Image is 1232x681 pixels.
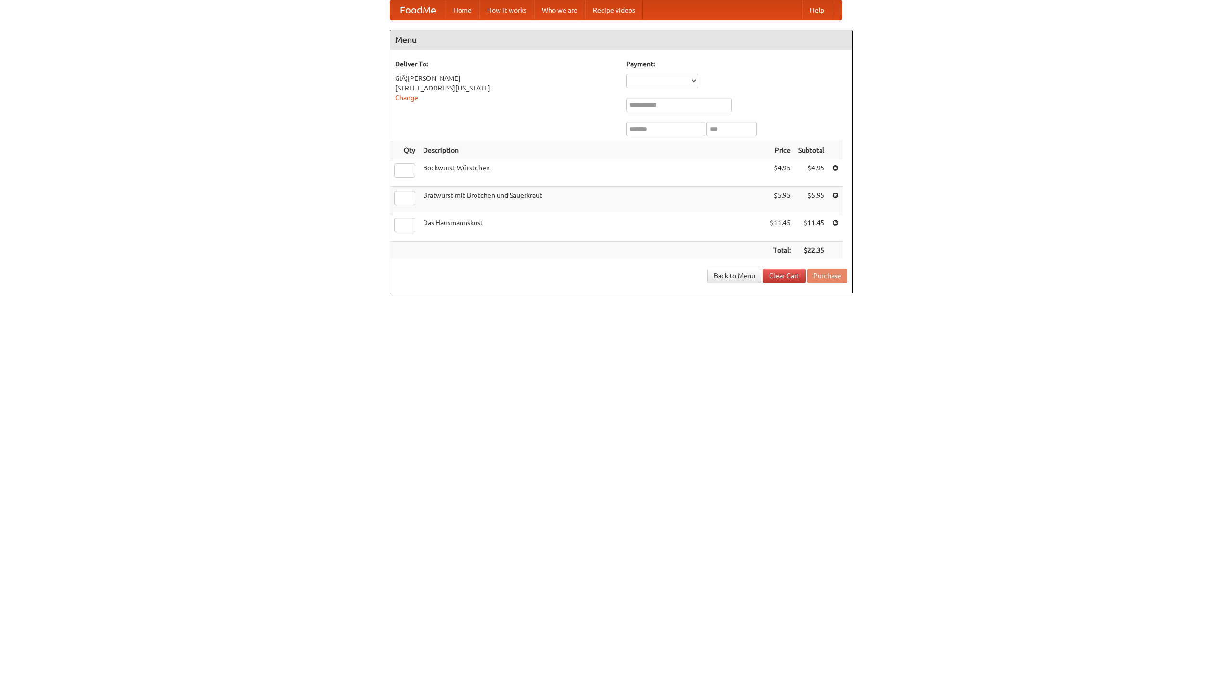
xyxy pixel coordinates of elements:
[390,0,446,20] a: FoodMe
[795,242,828,259] th: $22.35
[419,141,766,159] th: Description
[390,30,852,50] h4: Menu
[419,187,766,214] td: Bratwurst mit Brötchen und Sauerkraut
[795,159,828,187] td: $4.95
[766,242,795,259] th: Total:
[795,187,828,214] td: $5.95
[419,159,766,187] td: Bockwurst Würstchen
[802,0,832,20] a: Help
[419,214,766,242] td: Das Hausmannskost
[763,269,806,283] a: Clear Cart
[707,269,761,283] a: Back to Menu
[626,59,847,69] h5: Payment:
[795,214,828,242] td: $11.45
[446,0,479,20] a: Home
[766,141,795,159] th: Price
[395,94,418,102] a: Change
[807,269,847,283] button: Purchase
[395,59,616,69] h5: Deliver To:
[390,141,419,159] th: Qty
[395,74,616,83] div: GlÃ¦[PERSON_NAME]
[766,214,795,242] td: $11.45
[766,159,795,187] td: $4.95
[766,187,795,214] td: $5.95
[395,83,616,93] div: [STREET_ADDRESS][US_STATE]
[534,0,585,20] a: Who we are
[795,141,828,159] th: Subtotal
[585,0,643,20] a: Recipe videos
[479,0,534,20] a: How it works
